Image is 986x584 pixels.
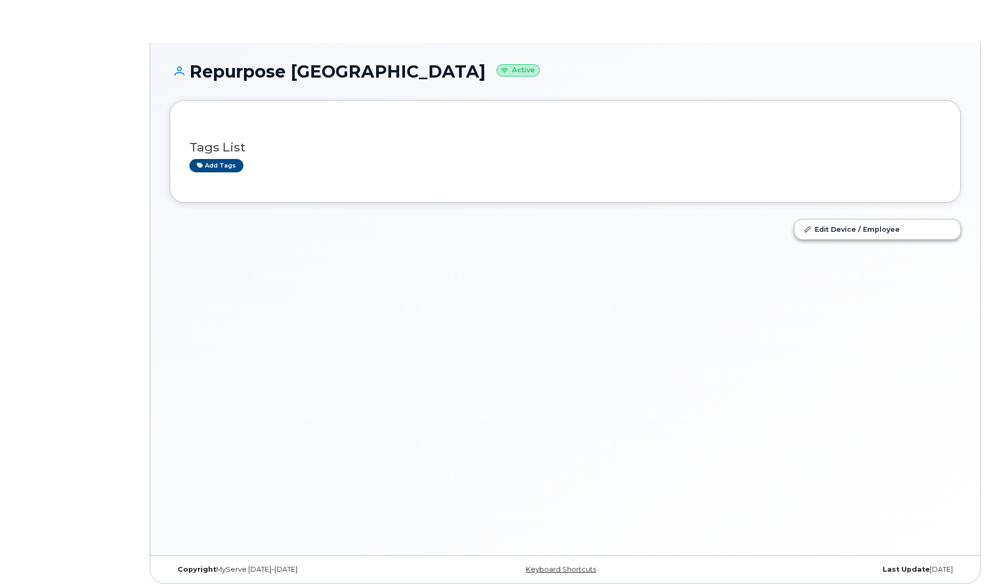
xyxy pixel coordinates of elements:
[178,565,216,573] strong: Copyright
[883,565,930,573] strong: Last Update
[794,219,960,239] a: Edit Device / Employee
[189,159,243,172] a: Add tags
[697,565,961,574] div: [DATE]
[189,141,941,154] h3: Tags List
[526,565,596,573] a: Keyboard Shortcuts
[170,62,961,81] h1: Repurpose [GEOGRAPHIC_DATA]
[496,64,540,77] small: Active
[170,565,433,574] div: MyServe [DATE]–[DATE]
